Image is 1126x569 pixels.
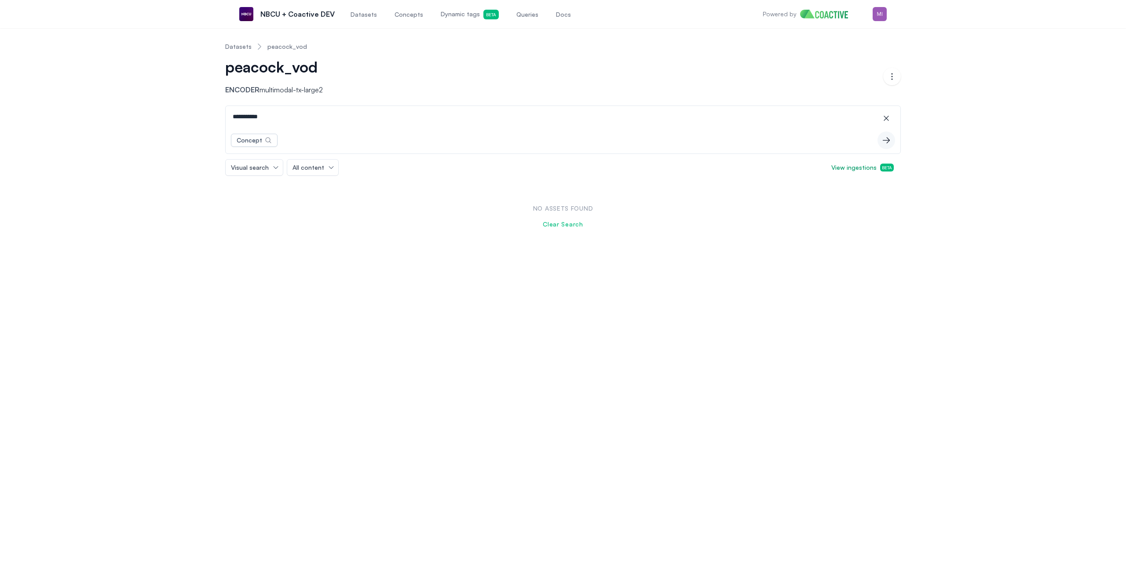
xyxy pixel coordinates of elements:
p: Powered by [763,10,797,18]
button: Concept [231,134,278,147]
span: Datasets [351,10,377,19]
span: peacock_vod [225,58,318,76]
p: No assets found [229,204,897,213]
button: All content [287,160,338,175]
span: Encoder [225,85,260,94]
span: View ingestions [831,163,894,172]
p: multimodal-tx-large2 [225,84,337,95]
span: All content [292,163,324,172]
button: View ingestionsBeta [824,160,901,175]
span: Queries [516,10,538,19]
span: Visual search [231,163,269,172]
img: Menu for the logged in user [873,7,887,21]
a: Datasets [225,42,252,51]
button: Clear Search [543,220,583,229]
span: Beta [880,164,894,171]
a: peacock_vod [267,42,307,51]
button: Visual search [226,160,283,175]
div: Concept [237,136,262,145]
span: Dynamic tags [441,10,499,19]
span: Concepts [395,10,423,19]
img: Home [800,10,855,18]
img: NBCU + Coactive DEV [239,7,253,21]
nav: Breadcrumb [225,35,901,58]
p: NBCU + Coactive DEV [260,9,335,19]
button: peacock_vod [225,58,330,76]
span: Beta [483,10,499,19]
